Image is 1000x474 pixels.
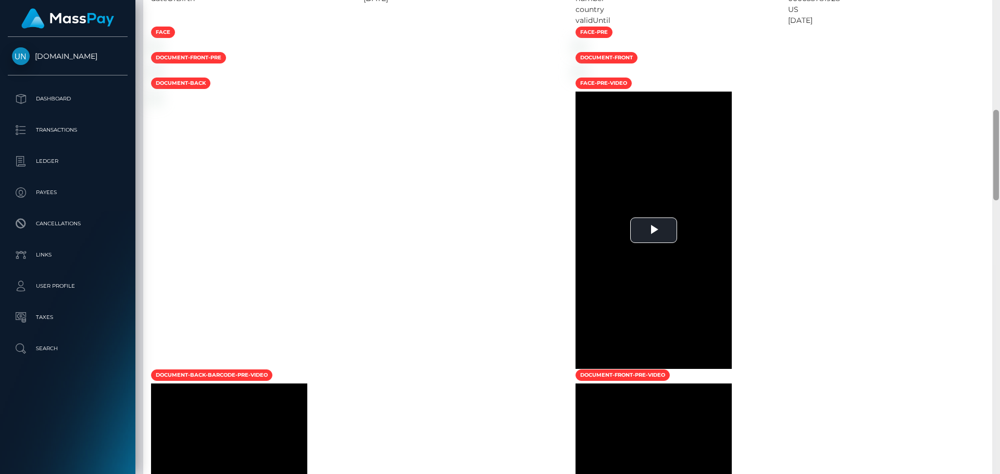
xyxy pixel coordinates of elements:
[12,122,123,138] p: Transactions
[630,217,677,243] button: Play Video
[151,52,226,63] span: document-front-pre
[151,78,210,89] span: document-back
[12,278,123,294] p: User Profile
[8,273,128,299] a: User Profile
[576,52,637,63] span: document-front
[576,369,670,381] span: document-front-pre-video
[151,42,159,50] img: 741788d6-5700-4cca-b3bd-9db65ad35dcb
[12,185,123,200] p: Payees
[576,27,612,38] span: face-pre
[780,4,993,15] div: US
[576,78,632,89] span: face-pre-video
[576,68,584,76] img: 8c827a2e-9ae7-4ea6-b852-011a795368b2
[8,304,128,330] a: Taxes
[8,117,128,143] a: Transactions
[8,52,128,61] span: [DOMAIN_NAME]
[576,92,732,369] div: Video Player
[151,369,272,381] span: document-back-barcode-pre-video
[12,91,123,107] p: Dashboard
[12,216,123,232] p: Cancellations
[12,247,123,263] p: Links
[12,47,30,65] img: Unlockt.me
[12,310,123,325] p: Taxes
[780,15,993,26] div: [DATE]
[12,341,123,356] p: Search
[151,68,159,76] img: 16ac17fb-3d87-4245-83fa-efa131882f98
[568,4,780,15] div: country
[151,93,159,101] img: 792634bb-0808-4edd-b4f3-f6640a8b278b
[8,242,128,268] a: Links
[8,180,128,206] a: Payees
[12,153,123,169] p: Ledger
[21,8,114,29] img: MassPay Logo
[151,27,175,38] span: face
[576,42,584,50] img: bc41a266-67ad-49dc-9ec2-b4b120e6ee2d
[8,148,128,174] a: Ledger
[568,15,780,26] div: validUntil
[8,211,128,237] a: Cancellations
[8,336,128,362] a: Search
[8,86,128,112] a: Dashboard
